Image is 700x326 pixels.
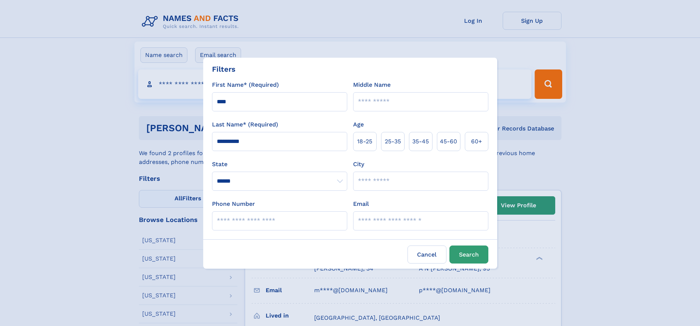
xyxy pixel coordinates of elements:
[412,137,429,146] span: 35‑45
[408,246,446,264] label: Cancel
[212,160,347,169] label: State
[353,120,364,129] label: Age
[471,137,482,146] span: 60+
[212,64,236,75] div: Filters
[353,200,369,208] label: Email
[357,137,372,146] span: 18‑25
[353,80,391,89] label: Middle Name
[385,137,401,146] span: 25‑35
[212,120,278,129] label: Last Name* (Required)
[212,200,255,208] label: Phone Number
[449,246,488,264] button: Search
[353,160,364,169] label: City
[440,137,457,146] span: 45‑60
[212,80,279,89] label: First Name* (Required)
